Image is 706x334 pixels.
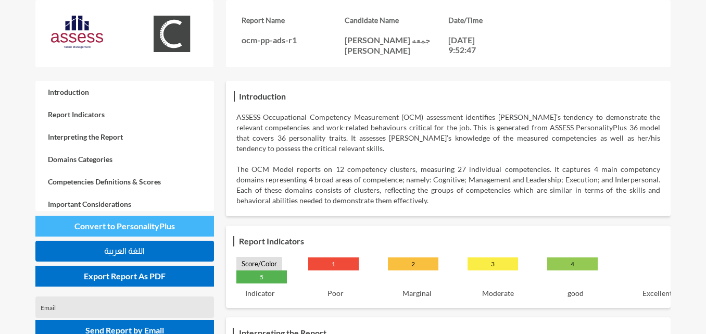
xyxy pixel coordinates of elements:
h3: Date/Time [448,16,552,24]
p: good [568,289,584,298]
img: AssessLogoo.svg [51,16,103,48]
a: Introduction [35,81,214,103]
p: Poor [327,289,344,298]
p: ASSESS Occupational Competency Measurement (OCM) assessment identifies [PERSON_NAME]’s tendency t... [236,112,660,154]
h3: Candidate Name [345,16,448,24]
p: 2 [388,257,438,270]
p: Indicator [245,289,275,298]
a: Competencies Definitions & Scores [35,170,214,193]
p: Excellent [642,289,672,298]
p: Moderate [482,289,514,298]
button: Convert to PersonalityPlus [35,216,214,237]
p: The OCM Model reports on 12 competency clusters, measuring 27 individual competencies. It capture... [236,164,660,206]
p: 5 [236,270,287,283]
span: Convert to PersonalityPlus [74,221,175,231]
p: [PERSON_NAME] جمعه [PERSON_NAME] [345,35,448,55]
p: Marginal [402,289,432,298]
button: Export Report As PDF [35,266,214,287]
a: Important Considerations [35,193,214,215]
h3: Report Name [242,16,345,24]
p: [DATE] 9:52:47 [448,35,495,55]
span: اللغة العربية [104,246,145,255]
a: Domains Categories [35,148,214,170]
h3: Report Indicators [236,233,307,249]
p: Score/Color [236,257,282,270]
p: 1 [308,257,359,270]
h3: Introduction [236,89,288,104]
a: Interpreting the Report [35,126,214,148]
a: Report Indicators [35,103,214,126]
span: Export Report As PDF [84,271,166,281]
p: 3 [468,257,518,270]
img: OCM.svg [146,16,198,52]
button: اللغة العربية [35,241,214,262]
p: 4 [547,257,598,270]
p: ocm-pp-ads-r1 [242,35,345,45]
